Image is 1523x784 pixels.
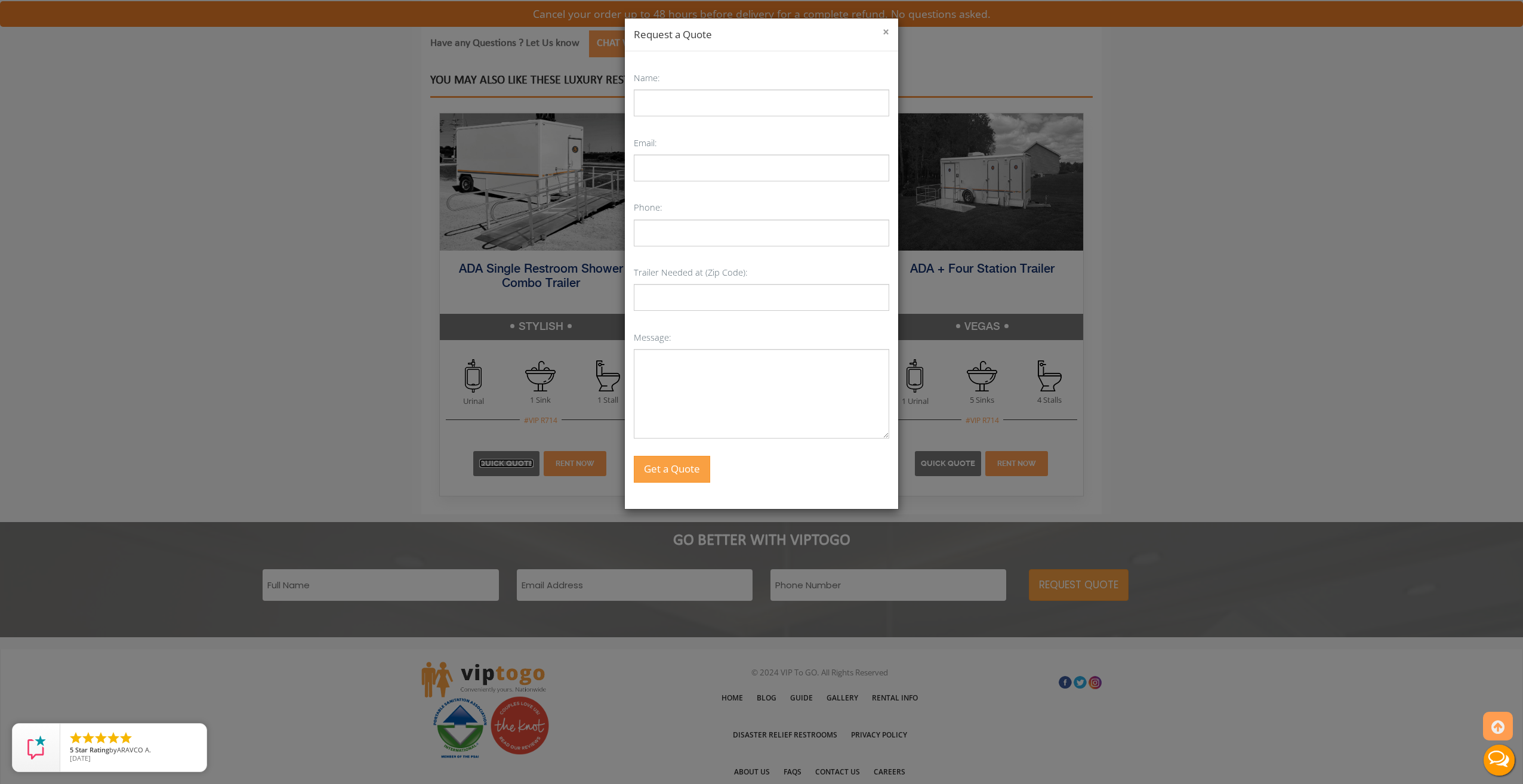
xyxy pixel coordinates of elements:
span: 5 [70,745,73,754]
button: × [883,26,889,38]
label: Message: [634,329,671,346]
h4: Request a Quote [634,27,889,42]
li:  [119,731,133,745]
li:  [81,731,95,745]
label: Trailer Needed at (Zip Code): [634,264,748,281]
span: Star Rating [75,745,109,754]
button: Get a Quote [634,456,710,483]
li:  [106,731,121,745]
form: Contact form [625,51,898,509]
span: [DATE] [70,754,91,763]
li:  [94,731,108,745]
label: Email: [634,134,657,152]
li:  [69,731,83,745]
button: Live Chat [1475,736,1523,784]
span: ARAVCO A. [117,745,151,754]
label: Phone: [634,199,662,216]
label: Name: [634,69,660,87]
span: by [70,746,197,755]
img: Review Rating [24,736,48,760]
